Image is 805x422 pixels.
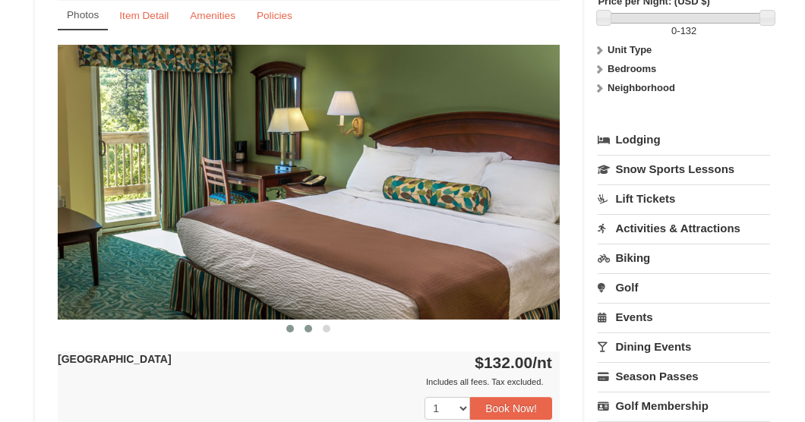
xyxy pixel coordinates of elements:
div: Includes all fees. Tax excluded. [58,374,552,389]
small: Item Detail [119,10,169,21]
a: Activities & Attractions [598,214,770,242]
a: Dining Events [598,332,770,361]
a: Biking [598,244,770,272]
strong: [GEOGRAPHIC_DATA] [58,353,172,365]
label: - [598,24,770,39]
strong: Unit Type [608,44,652,55]
small: Amenities [190,10,235,21]
a: Policies [247,1,302,30]
a: Item Detail [109,1,178,30]
a: Lift Tickets [598,184,770,213]
a: Golf [598,273,770,301]
span: 132 [680,25,697,36]
a: Snow Sports Lessons [598,155,770,183]
a: Season Passes [598,362,770,390]
small: Photos [67,9,99,20]
strong: $132.00 [475,354,552,371]
a: Photos [58,1,108,30]
small: Policies [257,10,292,21]
a: Amenities [180,1,245,30]
a: Golf Membership [598,392,770,420]
span: 0 [671,25,677,36]
img: 18876286-36-6bbdb14b.jpg [58,45,560,320]
span: /nt [532,354,552,371]
strong: Bedrooms [608,63,656,74]
a: Lodging [598,126,770,153]
button: Book Now! [470,397,552,420]
a: Events [598,303,770,331]
strong: Neighborhood [608,82,675,93]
